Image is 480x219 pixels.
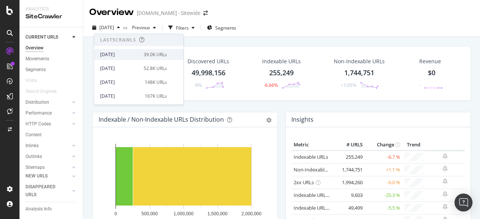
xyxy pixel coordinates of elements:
div: Overview [89,6,134,19]
text: 2,000,000 [241,211,262,216]
a: Distribution [25,98,70,106]
button: Previous [129,22,159,34]
a: 2xx URLs [294,179,314,186]
div: Movements [25,55,49,63]
td: 1,994,260 [334,176,364,189]
div: -6.66% [264,82,278,88]
div: HTTP Codes [25,120,51,128]
span: $0 [428,68,435,77]
td: -0.0 % [364,176,402,189]
div: 39.0K URLs [144,51,167,58]
a: Overview [25,44,78,52]
a: DISAPPEARED URLS [25,183,70,199]
text: 1,500,000 [207,211,228,216]
div: DISAPPEARED URLS [25,183,63,199]
a: CURRENT URLS [25,33,70,41]
div: Inlinks [25,142,39,150]
a: Indexable URLs with Bad Description [294,204,375,211]
a: Search Engines [25,88,64,95]
div: arrow-right-arrow-left [203,10,208,16]
span: 2025 Apr. 5th [99,24,114,31]
div: bell-plus [442,191,448,197]
div: [DATE] [100,79,140,86]
div: Discovered URLs [187,58,229,65]
div: -0% [194,82,202,88]
div: Last 5 Crawls [100,37,136,43]
span: Revenue [419,58,441,65]
div: Performance [25,109,52,117]
span: Segments [215,25,236,31]
th: Metric [292,139,334,150]
div: 52.8K URLs [144,65,167,72]
th: # URLS [334,139,364,150]
th: Trend [402,139,425,150]
div: Non-Indexable URLs [334,58,385,65]
div: 255,249 [269,68,294,78]
div: Search Engines [25,88,57,95]
div: 1,744,751 [344,68,374,78]
a: Segments [25,66,78,74]
div: CURRENT URLS [25,33,58,41]
div: gear [266,118,271,123]
div: +1.05% [341,82,356,88]
div: Sitemaps [25,164,45,171]
div: Open Intercom Messenger [454,194,472,212]
div: Analysis Info [25,205,52,213]
div: NEW URLS [25,172,48,180]
a: Sitemaps [25,164,70,171]
a: NEW URLS [25,172,70,180]
div: 148K URLs [145,79,167,86]
div: bell-plus [442,165,448,171]
button: [DATE] [89,22,123,34]
td: +1.1 % [364,163,402,176]
a: Content [25,131,78,139]
td: 1,744,751 [334,163,364,176]
div: Indexable / Non-Indexable URLs Distribution [99,116,224,123]
div: Distribution [25,98,49,106]
text: 0 [114,211,117,216]
div: - [419,82,420,88]
a: Inlinks [25,142,70,150]
span: Previous [129,24,150,31]
div: bell-plus [442,153,448,159]
text: 500,000 [141,211,158,216]
div: Indexable URLs [262,58,301,65]
div: [DOMAIN_NAME] - Sitewide [137,9,200,17]
td: -5.5 % [364,201,402,214]
button: Filters [165,22,198,34]
a: Visits [25,77,44,85]
div: 49,998,156 [192,68,225,78]
td: 255,249 [334,150,364,164]
div: Overview [25,44,43,52]
div: [DATE] [100,51,139,58]
div: SiteCrawler [25,12,77,21]
td: 49,499 [334,201,364,214]
div: [DATE] [100,93,140,100]
td: -20.3 % [364,189,402,201]
a: Outlinks [25,153,70,161]
div: bell-plus [442,204,448,210]
div: [DATE] [100,65,139,72]
div: Analytics [25,6,77,12]
div: Outlinks [25,153,42,161]
div: Filters [176,25,189,31]
td: -6.7 % [364,150,402,164]
div: bell-plus [442,178,448,184]
text: 1,000,000 [174,211,194,216]
a: Analysis Info [25,205,78,213]
div: Segments [25,66,46,74]
th: Change [364,139,402,150]
button: Segments [204,22,239,34]
h4: Insights [291,115,313,125]
a: Performance [25,109,70,117]
a: Indexable URLs with Bad H1 [294,192,356,198]
td: 9,603 [334,189,364,201]
span: vs [123,24,129,31]
div: Visits [25,77,37,85]
a: Indexable URLs [294,153,328,160]
a: HTTP Codes [25,120,70,128]
a: Movements [25,55,78,63]
div: Content [25,131,42,139]
div: 167K URLs [145,93,167,100]
a: Non-Indexable URLs [294,166,339,173]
